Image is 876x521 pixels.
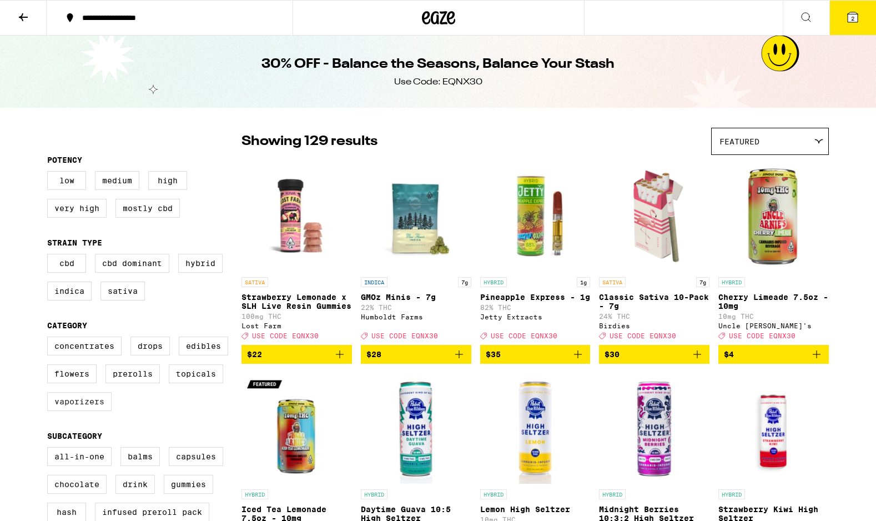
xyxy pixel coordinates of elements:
span: USE CODE EQNX30 [491,332,557,339]
legend: Category [47,321,87,330]
p: INDICA [361,277,387,287]
label: Flowers [47,364,97,383]
label: Sativa [100,282,145,300]
p: HYBRID [361,489,387,499]
p: HYBRID [599,489,626,499]
span: USE CODE EQNX30 [610,332,676,339]
span: USE CODE EQNX30 [252,332,319,339]
label: All-In-One [47,447,112,466]
label: Medium [95,171,139,190]
legend: Subcategory [47,432,102,440]
label: Balms [120,447,160,466]
button: Add to bag [599,345,709,364]
label: Drink [115,475,155,494]
div: Lost Farm [241,322,352,329]
p: 22% THC [361,304,471,311]
img: Pabst Labs - Strawberry Kiwi High Seltzer [718,373,829,484]
label: Vaporizers [47,392,112,411]
label: CBD Dominant [95,254,169,273]
div: Use Code: EQNX30 [394,76,482,88]
img: Humboldt Farms - GMOz Minis - 7g [361,161,471,272]
label: Very High [47,199,107,218]
button: 2 [829,1,876,35]
p: 100mg THC [241,313,352,320]
img: Lost Farm - Strawberry Lemonade x SLH Live Resin Gummies [241,161,352,272]
span: Featured [719,137,759,146]
p: SATIVA [599,277,626,287]
span: $28 [366,350,381,359]
p: HYBRID [241,489,268,499]
p: 7g [696,277,709,287]
label: CBD [47,254,86,273]
p: HYBRID [480,277,507,287]
button: Add to bag [480,345,591,364]
p: HYBRID [480,489,507,499]
p: 1g [577,277,590,287]
span: USE CODE EQNX30 [729,332,796,339]
div: Birdies [599,322,709,329]
label: Prerolls [105,364,160,383]
span: $35 [486,350,501,359]
label: Hybrid [178,254,223,273]
span: 2 [851,15,854,22]
p: 82% THC [480,304,591,311]
div: Uncle [PERSON_NAME]'s [718,322,829,329]
legend: Strain Type [47,238,102,247]
a: Open page for Cherry Limeade 7.5oz - 10mg from Uncle Arnie's [718,161,829,345]
p: HYBRID [718,489,745,499]
img: Uncle Arnie's - Iced Tea Lemonade 7.5oz - 10mg [241,373,352,484]
label: High [148,171,187,190]
label: Low [47,171,86,190]
img: Pabst Labs - Lemon High Seltzer [480,373,591,484]
p: Strawberry Lemonade x SLH Live Resin Gummies [241,293,352,310]
label: Topicals [169,364,223,383]
p: Classic Sativa 10-Pack - 7g [599,293,709,310]
p: GMOz Minis - 7g [361,293,471,302]
label: Capsules [169,447,223,466]
span: Hi. Need any help? [7,8,80,17]
p: SATIVA [241,277,268,287]
a: Open page for Pineapple Express - 1g from Jetty Extracts [480,161,591,345]
label: Edibles [179,337,228,355]
p: HYBRID [718,277,745,287]
label: Indica [47,282,92,300]
p: Showing 129 results [241,132,377,151]
label: Chocolate [47,475,107,494]
legend: Potency [47,156,82,164]
label: Gummies [164,475,213,494]
img: Jetty Extracts - Pineapple Express - 1g [480,161,591,272]
img: Birdies - Classic Sativa 10-Pack - 7g [599,161,709,272]
label: Concentrates [47,337,122,355]
img: Pabst Labs - Midnight Berries 10:3:2 High Seltzer [599,373,709,484]
img: Pabst Labs - Daytime Guava 10:5 High Seltzer [361,373,471,484]
label: Mostly CBD [115,199,180,218]
a: Open page for GMOz Minis - 7g from Humboldt Farms [361,161,471,345]
div: Humboldt Farms [361,313,471,320]
p: 24% THC [599,313,709,320]
span: $22 [247,350,262,359]
button: Add to bag [718,345,829,364]
h1: 30% OFF - Balance the Seasons, Balance Your Stash [261,55,615,74]
span: $30 [605,350,620,359]
span: $4 [724,350,734,359]
p: 7g [458,277,471,287]
button: Add to bag [361,345,471,364]
p: Pineapple Express - 1g [480,293,591,302]
p: 10mg THC [718,313,829,320]
div: Jetty Extracts [480,313,591,320]
a: Open page for Strawberry Lemonade x SLH Live Resin Gummies from Lost Farm [241,161,352,345]
label: Drops [130,337,170,355]
button: Add to bag [241,345,352,364]
img: Uncle Arnie's - Cherry Limeade 7.5oz - 10mg [718,161,829,272]
p: Lemon High Seltzer [480,505,591,514]
p: Cherry Limeade 7.5oz - 10mg [718,293,829,310]
span: USE CODE EQNX30 [371,332,438,339]
a: Open page for Classic Sativa 10-Pack - 7g from Birdies [599,161,709,345]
